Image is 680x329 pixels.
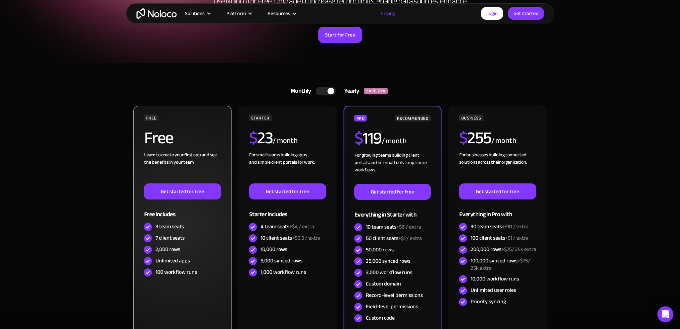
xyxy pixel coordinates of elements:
a: Get started for free [249,183,326,199]
div: 100 client seats [470,234,528,242]
div: Learn to create your first app and see the benefits in your team ‍ [144,151,221,183]
div: 30 team seats [470,223,528,230]
a: Get started for free [144,183,221,199]
div: FREE [144,114,159,121]
a: Get started for free [354,184,430,200]
div: Resources [259,9,304,18]
div: 10 client seats [260,234,320,242]
div: / month [381,136,406,147]
a: home [136,8,177,19]
a: Pricing [372,9,404,18]
div: Open Intercom Messenger [657,306,673,322]
div: 3,000 workflow runs [366,269,412,276]
div: BUSINESS [459,114,483,121]
span: $ [459,122,467,154]
div: For businesses building connected solutions across their organization. ‍ [459,151,536,183]
div: PRO [354,115,367,121]
div: 5,000 synced rows [260,257,302,264]
span: +$10 / extra [502,222,528,232]
a: Get started [508,7,544,20]
div: Platform [226,9,246,18]
div: Yearly [336,86,364,96]
div: 25,000 synced rows [366,257,410,265]
div: Unlimited apps [155,257,190,264]
div: For growing teams building client portals and internal tools to optimize workflows. [354,152,430,184]
span: +$0.5 / extra [292,233,320,243]
div: 50,000 rows [366,246,393,253]
a: Get started for free [459,183,536,199]
div: Field-level permissions [366,303,418,310]
span: +$4 / extra [289,222,314,232]
h2: 23 [249,130,273,146]
div: RECOMMENDED [395,115,430,121]
div: Custom domain [366,280,401,287]
span: +$75/ 25k extra [470,256,530,273]
span: +$1 / extra [398,233,421,243]
div: Resources [268,9,290,18]
span: +$75/ 25k extra [501,244,536,254]
div: Solutions [185,9,205,18]
span: +$6 / extra [396,222,421,232]
a: Start for Free [318,27,362,43]
span: $ [354,122,363,154]
div: Priority syncing [470,298,506,305]
div: 100 workflow runs [155,268,197,276]
div: / month [491,136,516,146]
span: $ [249,122,257,154]
div: 10,000 rows [260,246,287,253]
div: Solutions [177,9,218,18]
div: 2,000 rows [155,246,180,253]
div: Free includes [144,199,221,221]
div: SAVE 20% [364,88,388,94]
a: Login [481,7,503,20]
span: +$1 / extra [505,233,528,243]
div: Record-level permissions [366,292,422,299]
div: STARTER [249,114,271,121]
div: 50 client seats [366,235,421,242]
div: 4 team seats [260,223,314,230]
div: Monthly [282,86,316,96]
div: 1,000 workflow runs [260,268,306,276]
div: Everything in Starter with [354,200,430,222]
div: Everything in Pro with [459,199,536,221]
div: 3 team seats [155,223,184,230]
h2: Free [144,130,173,146]
div: 200,000 rows [470,246,536,253]
h2: 119 [354,130,381,147]
div: 10 team seats [366,223,421,231]
div: Starter includes [249,199,326,221]
div: Unlimited user roles [470,286,516,294]
div: Custom code [366,314,394,322]
div: Platform [218,9,259,18]
div: For small teams building apps and simple client portals for work. ‍ [249,151,326,183]
div: 7 client seats [155,234,184,242]
div: 10,000 workflow runs [470,275,519,282]
div: 100,000 synced rows [470,257,536,272]
h2: 255 [459,130,491,146]
div: / month [273,136,298,146]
